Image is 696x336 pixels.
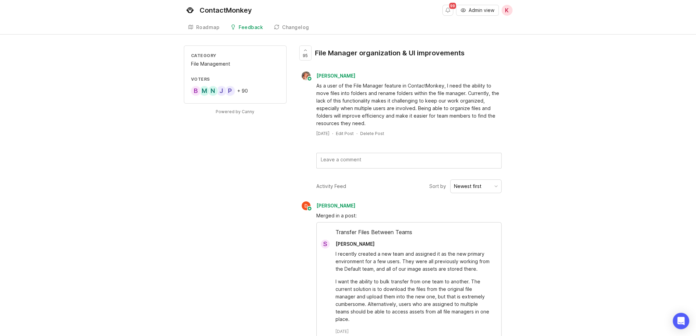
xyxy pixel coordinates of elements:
time: [DATE] [316,131,329,136]
a: Feedback [226,21,267,35]
time: [DATE] [336,328,349,334]
div: As a user of the File Manager feature in ContactMonkey, I need the ability to move files into fol... [316,82,502,127]
button: K [502,5,512,16]
div: B [190,85,201,96]
a: Bronwen W[PERSON_NAME] [298,71,361,80]
a: [DATE] [316,131,329,136]
div: Voters [191,76,279,82]
img: Daniel G [302,201,311,210]
div: Transfer Files Between Teams [317,228,501,240]
div: Roadmap [196,25,220,30]
button: Admin view [456,5,499,16]
div: · [356,131,357,136]
div: File Manager organization & UI improvements [315,48,465,58]
div: M [199,85,210,96]
span: Sort by [429,183,446,190]
div: Edit Post [336,131,354,136]
span: [PERSON_NAME] [316,73,355,79]
div: I want the ability to bulk transfer from one team to another. The current solution is to download... [336,278,490,323]
div: S [321,240,330,248]
span: [PERSON_NAME] [316,203,355,209]
span: 95 [303,53,308,58]
div: J [216,85,227,96]
div: Category [191,53,279,58]
a: Daniel G[PERSON_NAME] [298,201,361,210]
div: Delete Post [360,131,384,136]
div: Open Intercom Messenger [673,313,689,329]
div: + 90 [237,89,248,93]
div: Newest first [454,183,481,190]
span: Admin view [469,7,494,14]
a: S[PERSON_NAME] [317,240,380,248]
div: Merged in a post: [316,212,502,219]
img: ContactMonkey logo [184,4,196,16]
button: Notifications [442,5,453,16]
a: Changelog [270,21,313,35]
span: K [505,6,509,14]
a: Roadmap [184,21,224,35]
span: [PERSON_NAME] [336,241,375,247]
div: Activity Feed [316,183,346,190]
div: ContactMonkey [200,7,252,14]
div: File Management [191,60,279,68]
div: Changelog [282,25,309,30]
img: Bronwen W [299,71,313,80]
a: Powered by Canny [215,108,255,116]
span: 99 [449,3,456,9]
div: Feedback [239,25,263,30]
div: · [332,131,333,136]
div: N [207,85,218,96]
img: member badge [307,76,312,81]
img: member badge [307,206,312,211]
button: 95 [299,45,312,61]
div: P [225,85,236,96]
div: I recently created a new team and assigned it as the new primary environment for a few users. The... [336,250,490,273]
